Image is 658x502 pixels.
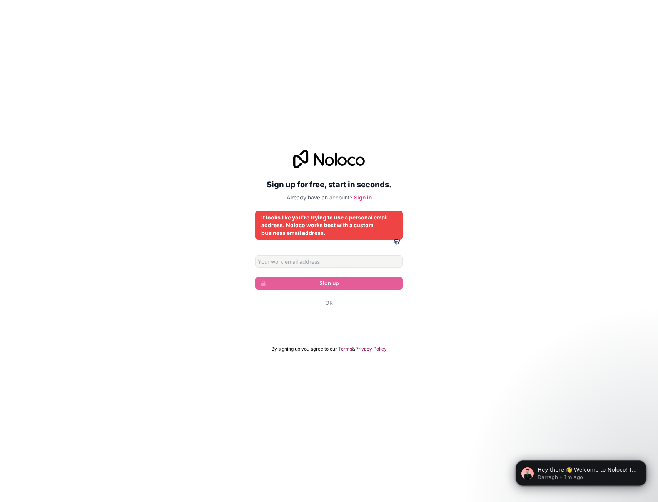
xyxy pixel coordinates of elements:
[287,194,352,201] span: Already have an account?
[261,214,397,237] div: It looks like you're trying to use a personal email address. Noloco works best with a custom busi...
[352,346,355,352] span: &
[355,346,387,352] a: Privacy Policy
[271,346,337,352] span: By signing up you agree to our
[354,194,372,201] a: Sign in
[255,255,403,268] input: Email address
[255,277,403,290] button: Sign up
[325,299,333,307] span: Or
[255,178,403,191] h2: Sign up for free, start in seconds.
[338,346,352,352] a: Terms
[504,444,658,498] iframe: Intercom notifications message
[251,315,407,332] iframe: Bouton "Se connecter avec Google"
